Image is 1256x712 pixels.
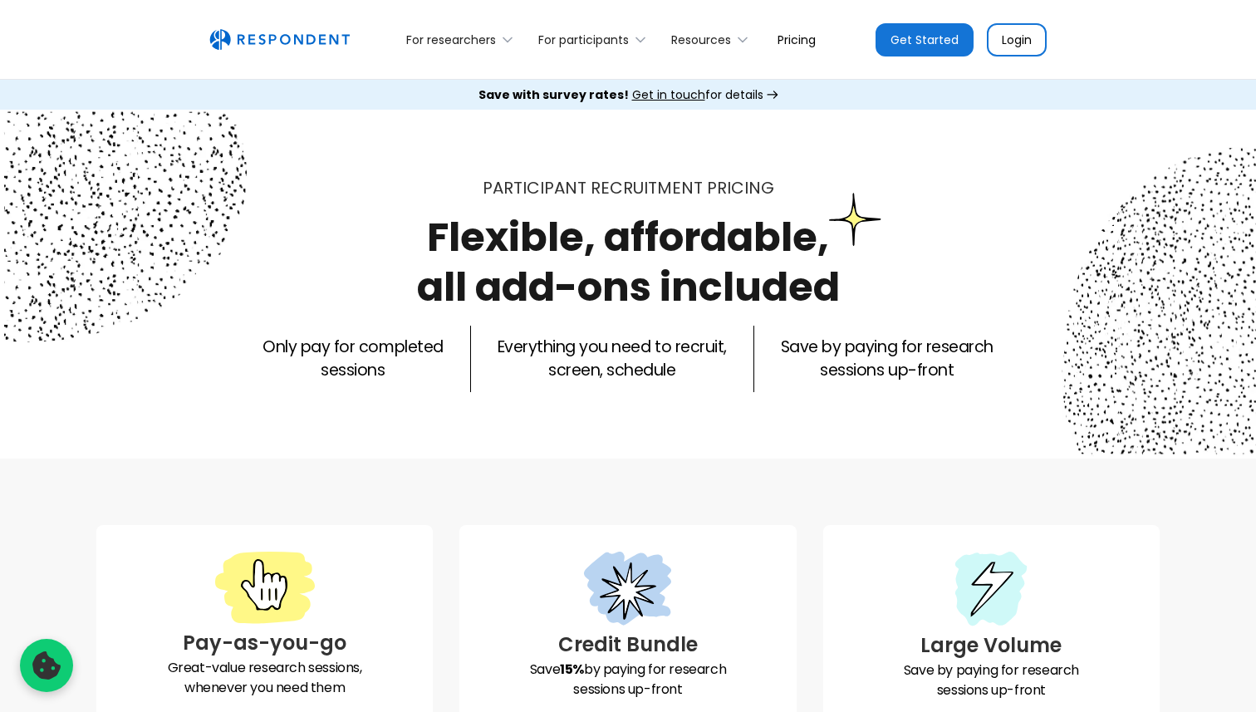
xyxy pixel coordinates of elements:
[837,660,1146,700] p: Save by paying for research sessions up-front
[538,32,629,48] div: For participants
[662,20,764,59] div: Resources
[209,29,350,51] img: Untitled UI logotext
[483,176,703,199] span: Participant recruitment
[209,29,350,51] a: home
[764,20,829,59] a: Pricing
[110,658,419,698] p: Great-value research sessions, whenever you need them
[473,630,783,660] h3: Credit Bundle
[671,32,731,48] div: Resources
[478,86,629,103] strong: Save with survey rates!
[560,660,584,679] strong: 15%
[837,631,1146,660] h3: Large Volume
[707,176,774,199] span: PRICING
[498,336,727,382] p: Everything you need to recruit, screen, schedule
[529,20,662,59] div: For participants
[876,23,974,56] a: Get Started
[781,336,994,382] p: Save by paying for research sessions up-front
[473,660,783,700] p: Save by paying for research sessions up-front
[397,20,529,59] div: For researchers
[478,86,763,103] div: for details
[632,86,705,103] span: Get in touch
[262,336,443,382] p: Only pay for completed sessions
[110,628,419,658] h3: Pay-as-you-go
[417,209,840,315] h1: Flexible, affordable, all add-ons included
[987,23,1047,56] a: Login
[406,32,496,48] div: For researchers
